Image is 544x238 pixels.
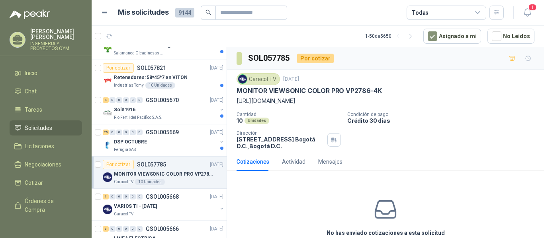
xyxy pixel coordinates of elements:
[487,29,534,44] button: No Leídos
[10,193,82,217] a: Órdenes de Compra
[237,112,341,117] p: Cantidad
[30,29,82,40] p: [PERSON_NAME] [PERSON_NAME]
[412,8,429,17] div: Todas
[103,63,134,73] div: Por cotizar
[114,50,164,56] p: Salamanca Oleaginosas SAS
[123,97,129,103] div: 0
[137,162,166,167] p: SOL057785
[92,60,227,92] a: Por cotizarSOL057821[DATE] Company LogoRetenedores: 58*45*7 en VITONIndustrias Tomy10 Unidades
[423,29,481,44] button: Asignado a mi
[146,194,179,199] p: GSOL005668
[10,10,50,19] img: Logo peakr
[114,179,133,185] p: Caracol TV
[282,157,305,166] div: Actividad
[25,142,54,151] span: Licitaciones
[103,44,112,53] img: Company Logo
[10,84,82,99] a: Chat
[237,117,243,124] p: 10
[327,228,445,237] h3: No has enviado cotizaciones a esta solicitud
[10,102,82,117] a: Tareas
[237,97,534,105] p: [URL][DOMAIN_NAME]
[210,97,223,104] p: [DATE]
[114,106,135,114] p: Sol#1916
[10,139,82,154] a: Licitaciones
[10,66,82,81] a: Inicio
[25,124,52,132] span: Solicitudes
[245,118,269,124] div: Unidades
[116,226,122,232] div: 0
[205,10,211,15] span: search
[114,74,188,81] p: Retenedores: 58*45*7 en VITON
[25,69,37,77] span: Inicio
[110,226,115,232] div: 0
[146,130,179,135] p: GSOL005669
[10,175,82,190] a: Cotizar
[237,130,324,136] p: Dirección
[123,130,129,135] div: 0
[123,226,129,232] div: 0
[123,194,129,199] div: 0
[110,194,115,199] div: 0
[110,130,115,135] div: 0
[10,157,82,172] a: Negociaciones
[103,95,225,121] a: 4 0 0 0 0 0 GSOL005670[DATE] Company LogoSol#1916Rio Fertil del Pacífico S.A.S.
[116,97,122,103] div: 0
[103,108,112,118] img: Company Logo
[248,52,291,64] h3: SOL057785
[114,211,133,217] p: Caracol TV
[137,194,143,199] div: 0
[114,138,147,146] p: DSP OCTUBRE
[103,76,112,85] img: Company Logo
[145,82,175,89] div: 10 Unidades
[114,170,213,178] p: MONITOR VIEWSONIC COLOR PRO VP2786-4K
[210,161,223,168] p: [DATE]
[130,194,136,199] div: 0
[237,73,280,85] div: Caracol TV
[175,8,194,17] span: 9144
[25,197,74,214] span: Órdenes de Compra
[92,157,227,189] a: Por cotizarSOL057785[DATE] Company LogoMONITOR VIEWSONIC COLOR PRO VP2786-4KCaracol TV10 Unidades
[137,97,143,103] div: 0
[118,7,169,18] h1: Mis solicitudes
[135,179,165,185] div: 10 Unidades
[146,97,179,103] p: GSOL005670
[114,147,136,153] p: Perugia SAS
[103,128,225,153] a: 25 0 0 0 0 0 GSOL005669[DATE] Company LogoDSP OCTUBREPerugia SAS
[114,203,157,210] p: VARIOS TI - [DATE]
[210,225,223,233] p: [DATE]
[297,54,334,63] div: Por cotizar
[210,129,223,136] p: [DATE]
[347,112,541,117] p: Condición de pago
[30,41,82,51] p: INGENIERIA Y PROYECTOS OYM
[237,157,269,166] div: Cotizaciones
[103,160,134,169] div: Por cotizar
[25,160,61,169] span: Negociaciones
[116,130,122,135] div: 0
[114,114,162,121] p: Rio Fertil del Pacífico S.A.S.
[130,226,136,232] div: 0
[210,193,223,201] p: [DATE]
[103,226,109,232] div: 5
[116,194,122,199] div: 0
[103,172,112,182] img: Company Logo
[10,120,82,135] a: Solicitudes
[237,136,324,149] p: [STREET_ADDRESS] Bogotá D.C. , Bogotá D.C.
[238,75,247,83] img: Company Logo
[114,82,144,89] p: Industrias Tomy
[25,87,37,96] span: Chat
[130,97,136,103] div: 0
[146,226,179,232] p: GSOL005666
[520,6,534,20] button: 1
[318,157,342,166] div: Mensajes
[137,226,143,232] div: 0
[237,87,382,95] p: MONITOR VIEWSONIC COLOR PRO VP2786-4K
[103,130,109,135] div: 25
[137,65,166,71] p: SOL057821
[137,130,143,135] div: 0
[103,194,109,199] div: 7
[103,192,225,217] a: 7 0 0 0 0 0 GSOL005668[DATE] Company LogoVARIOS TI - [DATE]Caracol TV
[25,178,43,187] span: Cotizar
[103,97,109,103] div: 4
[210,64,223,72] p: [DATE]
[103,140,112,150] img: Company Logo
